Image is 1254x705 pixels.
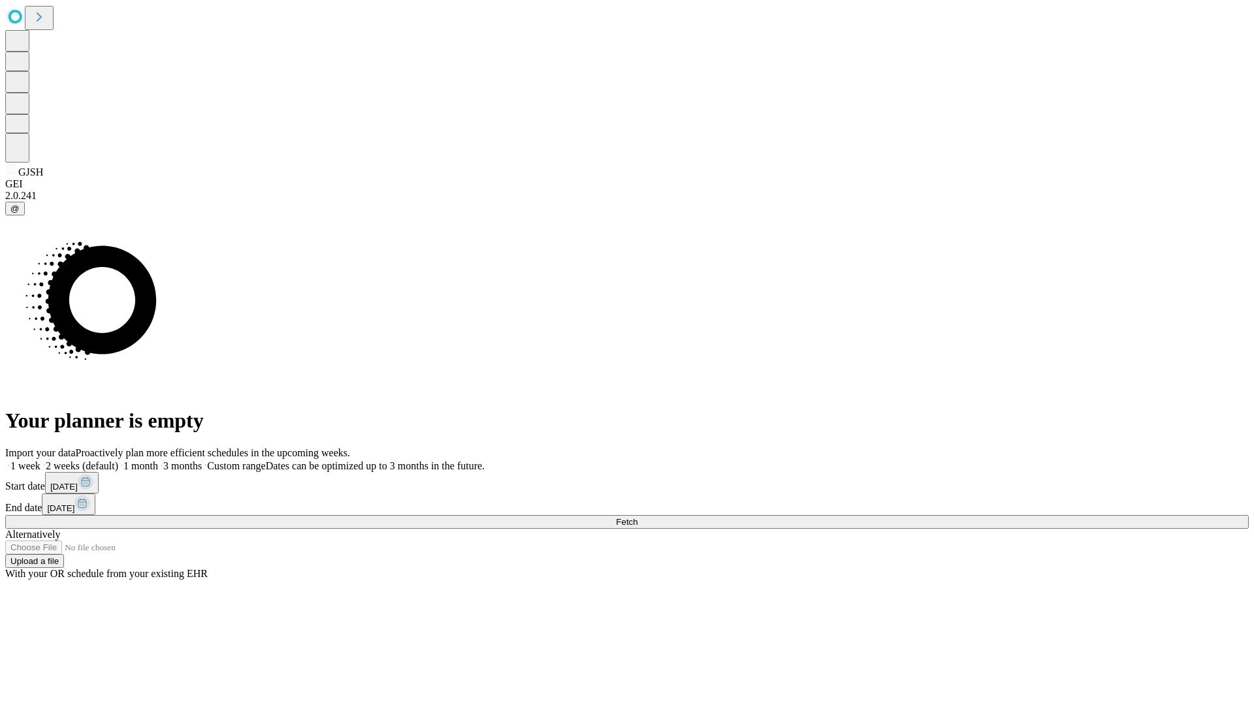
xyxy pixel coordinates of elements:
span: Alternatively [5,529,60,540]
span: @ [10,204,20,213]
div: GEI [5,178,1249,190]
span: [DATE] [47,503,74,513]
span: Custom range [207,460,265,471]
button: Fetch [5,515,1249,529]
button: @ [5,202,25,215]
span: 2 weeks (default) [46,460,118,471]
button: [DATE] [42,493,95,515]
span: Dates can be optimized up to 3 months in the future. [266,460,485,471]
button: Upload a file [5,554,64,568]
span: 1 month [123,460,158,471]
span: Fetch [616,517,637,527]
span: GJSH [18,166,43,178]
button: [DATE] [45,472,99,493]
span: Import your data [5,447,76,458]
span: With your OR schedule from your existing EHR [5,568,208,579]
h1: Your planner is empty [5,409,1249,433]
span: Proactively plan more efficient schedules in the upcoming weeks. [76,447,350,458]
div: Start date [5,472,1249,493]
span: 3 months [163,460,202,471]
div: End date [5,493,1249,515]
div: 2.0.241 [5,190,1249,202]
span: [DATE] [50,482,78,492]
span: 1 week [10,460,40,471]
